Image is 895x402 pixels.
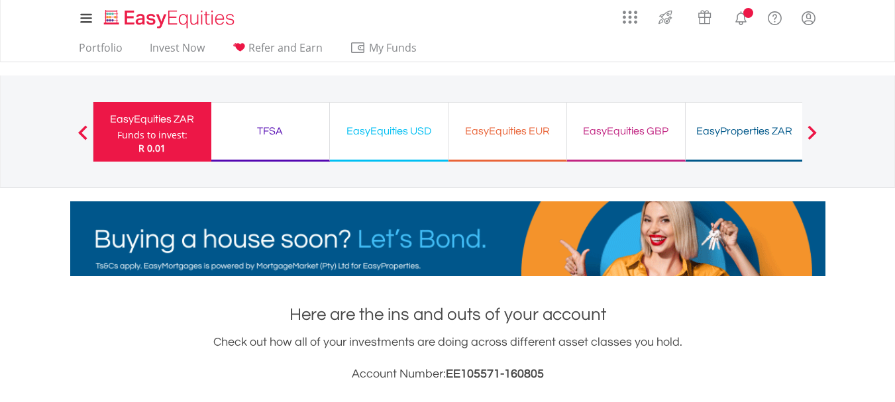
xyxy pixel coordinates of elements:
[117,128,187,142] div: Funds to invest:
[350,39,437,56] span: My Funds
[623,10,637,25] img: grid-menu-icon.svg
[456,122,558,140] div: EasyEquities EUR
[219,122,321,140] div: TFSA
[138,142,166,154] span: R 0.01
[338,122,440,140] div: EasyEquities USD
[70,333,825,383] div: Check out how all of your investments are doing across different asset classes you hold.
[101,8,240,30] img: EasyEquities_Logo.png
[70,132,96,145] button: Previous
[144,41,210,62] a: Invest Now
[799,132,825,145] button: Next
[575,122,677,140] div: EasyEquities GBP
[724,3,758,30] a: Notifications
[99,3,240,30] a: Home page
[248,40,323,55] span: Refer and Earn
[614,3,646,25] a: AppsGrid
[655,7,676,28] img: thrive-v2.svg
[446,368,544,380] span: EE105571-160805
[70,303,825,327] h1: Here are the ins and outs of your account
[758,3,792,30] a: FAQ's and Support
[70,365,825,383] h3: Account Number:
[694,122,796,140] div: EasyProperties ZAR
[227,41,328,62] a: Refer and Earn
[685,3,724,28] a: Vouchers
[792,3,825,32] a: My Profile
[70,201,825,276] img: EasyMortage Promotion Banner
[694,7,715,28] img: vouchers-v2.svg
[74,41,128,62] a: Portfolio
[101,110,203,128] div: EasyEquities ZAR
